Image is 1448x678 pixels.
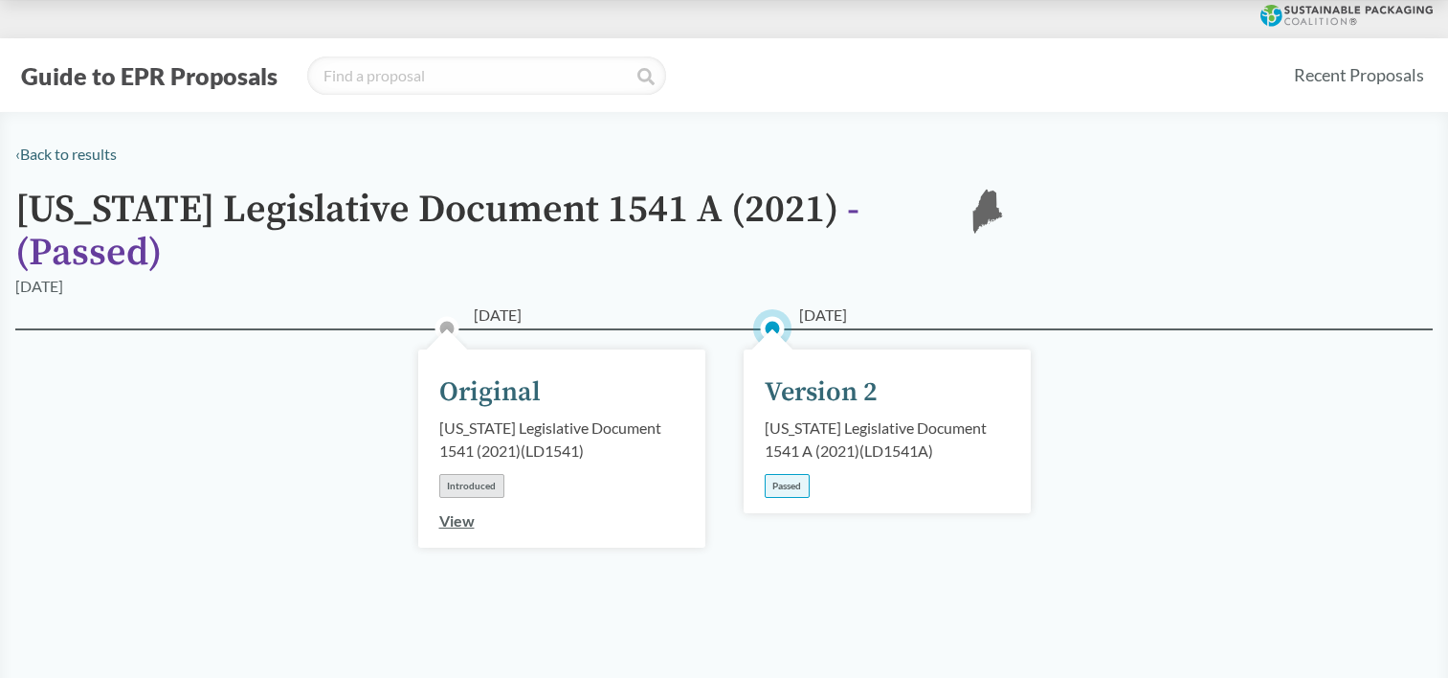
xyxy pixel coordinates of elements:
span: [DATE] [799,304,847,327]
input: Find a proposal [307,56,666,95]
span: [DATE] [474,304,522,327]
div: [DATE] [15,275,63,298]
span: - ( Passed ) [15,186,859,277]
a: View [439,511,475,530]
div: [US_STATE] Legislative Document 1541 (2021) ( LD1541 ) [439,417,684,463]
div: Version 2 [765,373,878,413]
div: Passed [765,474,810,498]
div: [US_STATE] Legislative Document 1541 A (2021) ( LD1541A ) [765,417,1010,463]
button: Guide to EPR Proposals [15,60,283,91]
h1: [US_STATE] Legislative Document 1541 A (2021) [15,189,934,275]
div: Original [439,373,541,413]
a: Recent Proposals [1285,54,1433,97]
div: Introduced [439,474,504,498]
a: ‹Back to results [15,145,117,163]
